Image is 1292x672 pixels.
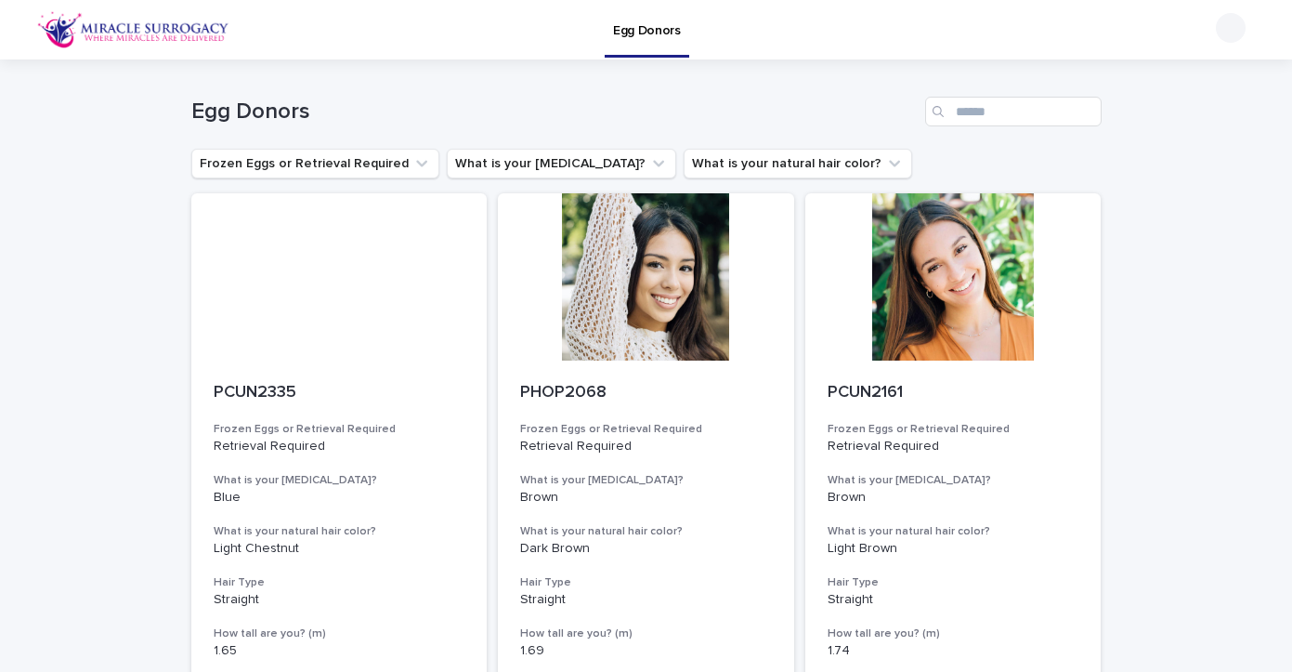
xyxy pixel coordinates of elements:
h3: What is your natural hair color? [520,524,772,539]
p: PHOP2068 [520,383,772,403]
h3: What is your [MEDICAL_DATA]? [828,473,1079,488]
p: Blue [214,490,465,506]
h3: How tall are you? (m) [828,626,1079,641]
p: Straight [828,592,1079,608]
p: Retrieval Required [520,439,772,455]
p: Light Brown [828,541,1079,557]
h3: Hair Type [214,575,465,590]
h3: What is your natural hair color? [828,524,1079,539]
p: Brown [520,490,772,506]
p: 1.65 [214,643,465,659]
h3: Frozen Eggs or Retrieval Required [520,422,772,437]
p: Brown [828,490,1079,506]
p: Light Chestnut [214,541,465,557]
h1: Egg Donors [191,99,918,125]
h3: What is your [MEDICAL_DATA]? [214,473,465,488]
button: What is your eye color? [447,149,676,178]
h3: What is your [MEDICAL_DATA]? [520,473,772,488]
h3: Frozen Eggs or Retrieval Required [828,422,1079,437]
h3: Hair Type [520,575,772,590]
p: Retrieval Required [214,439,465,455]
p: Straight [214,592,465,608]
img: OiFFDOGZQuirLhrlO1ag [37,11,229,48]
p: Dark Brown [520,541,772,557]
p: Retrieval Required [828,439,1079,455]
button: Frozen Eggs or Retrieval Required [191,149,439,178]
button: What is your natural hair color? [684,149,912,178]
h3: Hair Type [828,575,1079,590]
p: Straight [520,592,772,608]
p: PCUN2161 [828,383,1079,403]
h3: How tall are you? (m) [214,626,465,641]
h3: Frozen Eggs or Retrieval Required [214,422,465,437]
h3: What is your natural hair color? [214,524,465,539]
input: Search [925,97,1102,126]
h3: How tall are you? (m) [520,626,772,641]
p: 1.74 [828,643,1079,659]
p: PCUN2335 [214,383,465,403]
p: 1.69 [520,643,772,659]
